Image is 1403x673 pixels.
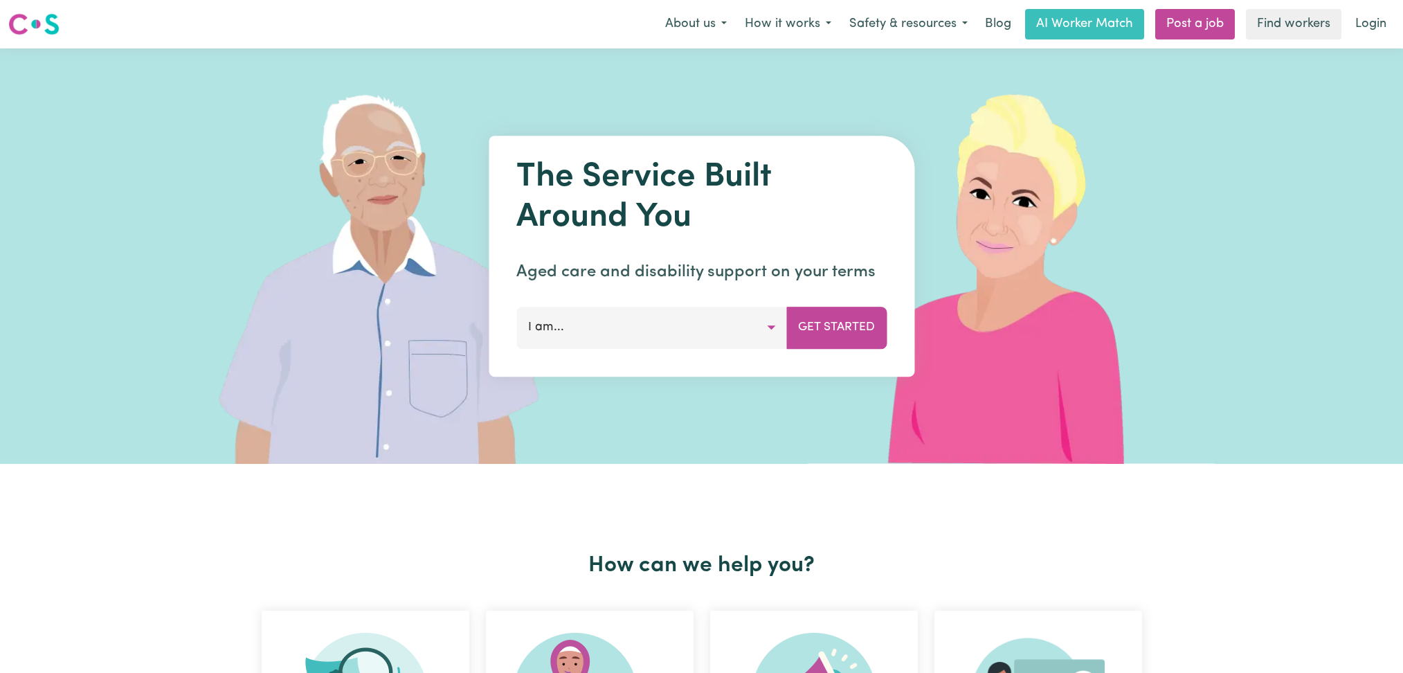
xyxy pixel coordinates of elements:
[656,10,736,39] button: About us
[516,307,787,348] button: I am...
[253,553,1150,579] h2: How can we help you?
[786,307,887,348] button: Get Started
[1025,9,1144,39] a: AI Worker Match
[8,8,60,40] a: Careseekers logo
[840,10,977,39] button: Safety & resources
[516,158,887,237] h1: The Service Built Around You
[1155,9,1235,39] a: Post a job
[736,10,840,39] button: How it works
[1347,9,1395,39] a: Login
[8,12,60,37] img: Careseekers logo
[1246,9,1341,39] a: Find workers
[977,9,1020,39] a: Blog
[516,260,887,285] p: Aged care and disability support on your terms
